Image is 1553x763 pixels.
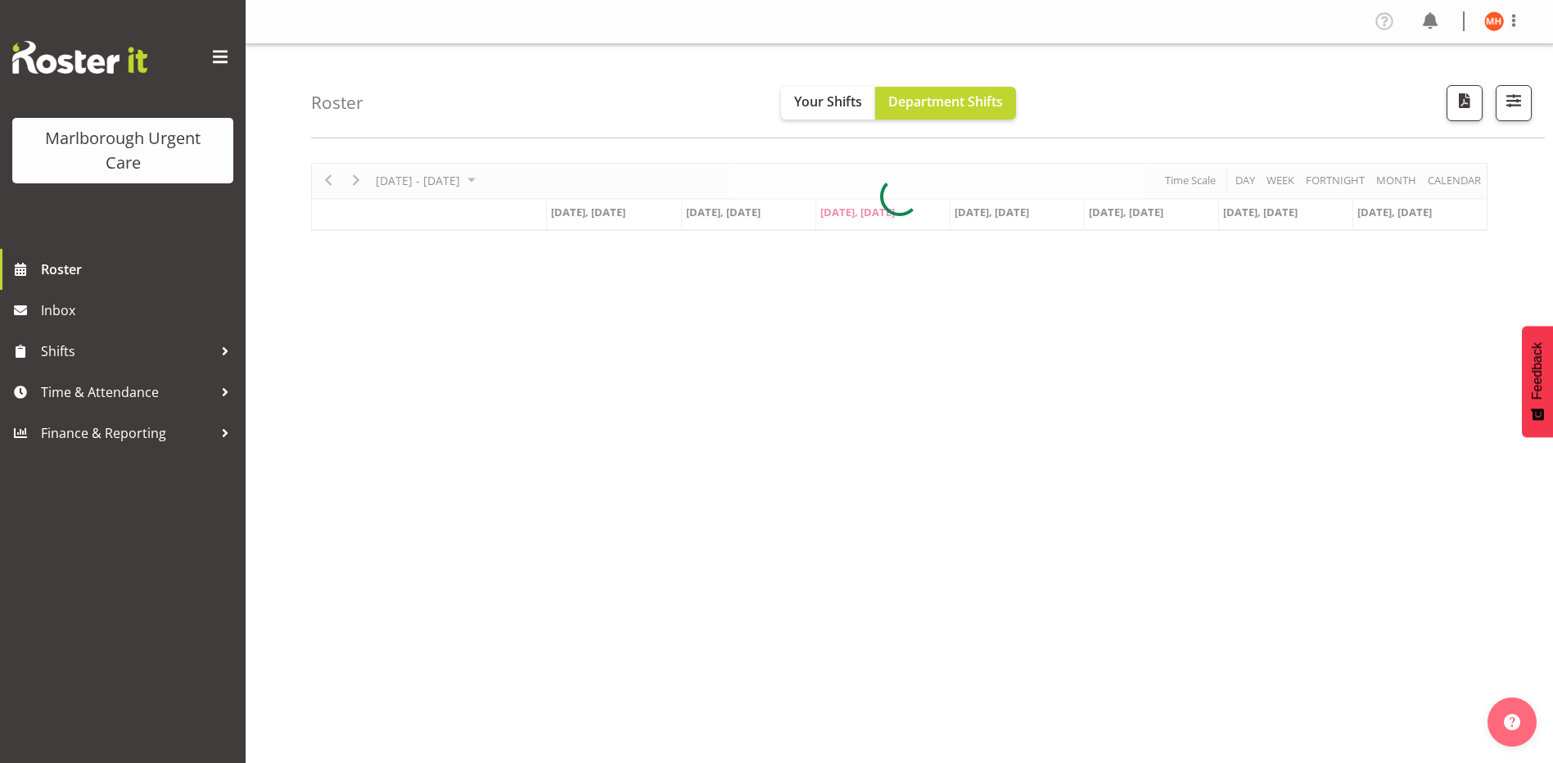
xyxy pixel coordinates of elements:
[1530,342,1545,400] span: Feedback
[781,87,875,120] button: Your Shifts
[888,93,1003,111] span: Department Shifts
[41,298,237,323] span: Inbox
[875,87,1016,120] button: Department Shifts
[1484,11,1504,31] img: margret-hall11842.jpg
[1522,326,1553,437] button: Feedback - Show survey
[41,380,213,404] span: Time & Attendance
[1496,85,1532,121] button: Filter Shifts
[12,41,147,74] img: Rosterit website logo
[1504,714,1520,730] img: help-xxl-2.png
[41,339,213,363] span: Shifts
[1447,85,1483,121] button: Download a PDF of the roster according to the set date range.
[29,126,217,175] div: Marlborough Urgent Care
[41,257,237,282] span: Roster
[794,93,862,111] span: Your Shifts
[41,421,213,445] span: Finance & Reporting
[311,93,363,112] h4: Roster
